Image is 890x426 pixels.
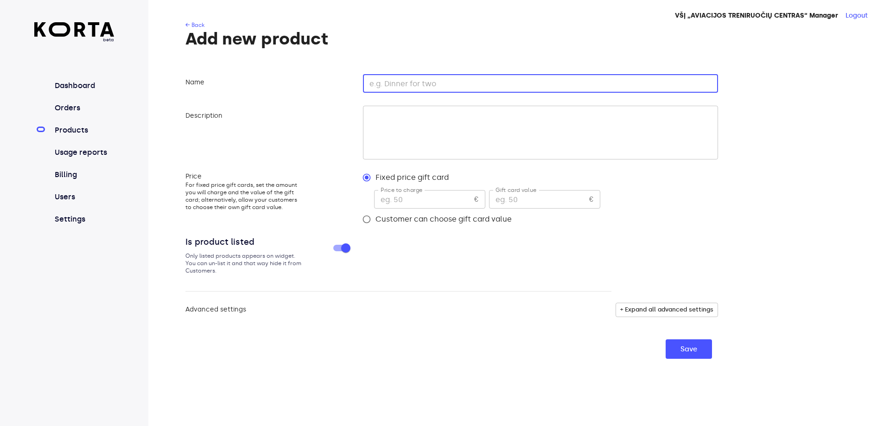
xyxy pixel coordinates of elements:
a: Products [53,125,114,136]
p: Only listed products appears on widget. You can un-list it and that way hide it from Customers. [185,252,305,274]
a: Users [53,191,114,203]
span: Save [680,343,697,355]
a: Dashboard [53,80,114,91]
p: € [589,194,594,205]
input: eg. 50 [489,190,585,209]
a: Orders [53,102,114,114]
label: Price [185,172,363,211]
label: Description [185,111,222,121]
button: Save [666,339,712,359]
button: Logout [845,11,868,20]
img: Korta [34,22,114,37]
strong: VŠĮ „AVIACIJOS TRENIRUOČIŲ CENTRAS“ Manager [675,12,838,19]
a: Billing [53,169,114,180]
button: + Expand all advanced settings [616,303,718,317]
a: Settings [53,214,114,225]
a: ← Back [185,22,204,28]
span: For fixed price gift cards, set the amount you will charge and the value of the gift card; altern... [185,181,304,211]
p: € [474,194,479,205]
input: e.g. Dinner for two [363,74,718,93]
span: + Expand all advanced settings [620,305,713,315]
label: Name [185,78,204,87]
span: Fixed price gift card [375,172,449,183]
a: beta [34,22,114,43]
div: Is product listed [185,235,305,248]
a: Usage reports [53,147,114,158]
input: eg. 50 [374,190,470,209]
span: beta [34,37,114,43]
h1: Add new product [185,30,851,48]
span: Customer can choose gift card value [375,214,512,225]
label: Advanced settings [185,305,363,314]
